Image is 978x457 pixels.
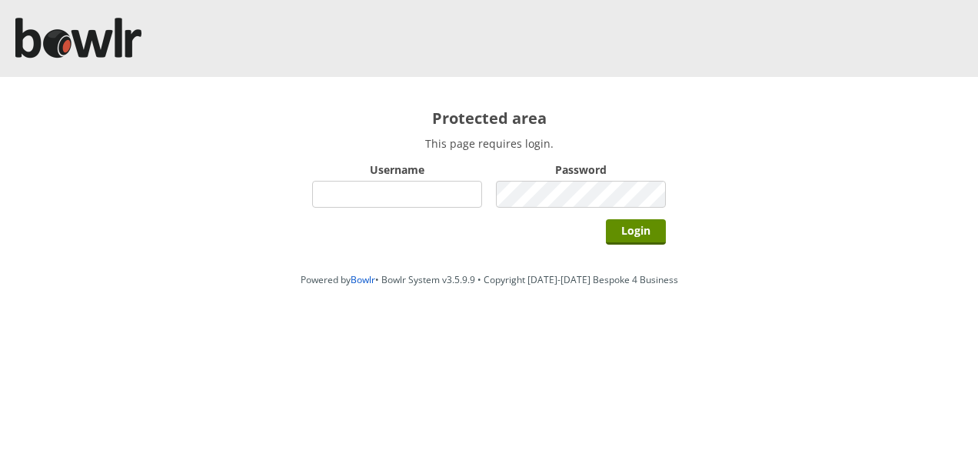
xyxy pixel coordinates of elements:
[312,162,482,177] label: Username
[351,273,375,286] a: Bowlr
[496,162,666,177] label: Password
[301,273,678,286] span: Powered by • Bowlr System v3.5.9.9 • Copyright [DATE]-[DATE] Bespoke 4 Business
[312,108,666,128] h2: Protected area
[312,136,666,151] p: This page requires login.
[606,219,666,245] input: Login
